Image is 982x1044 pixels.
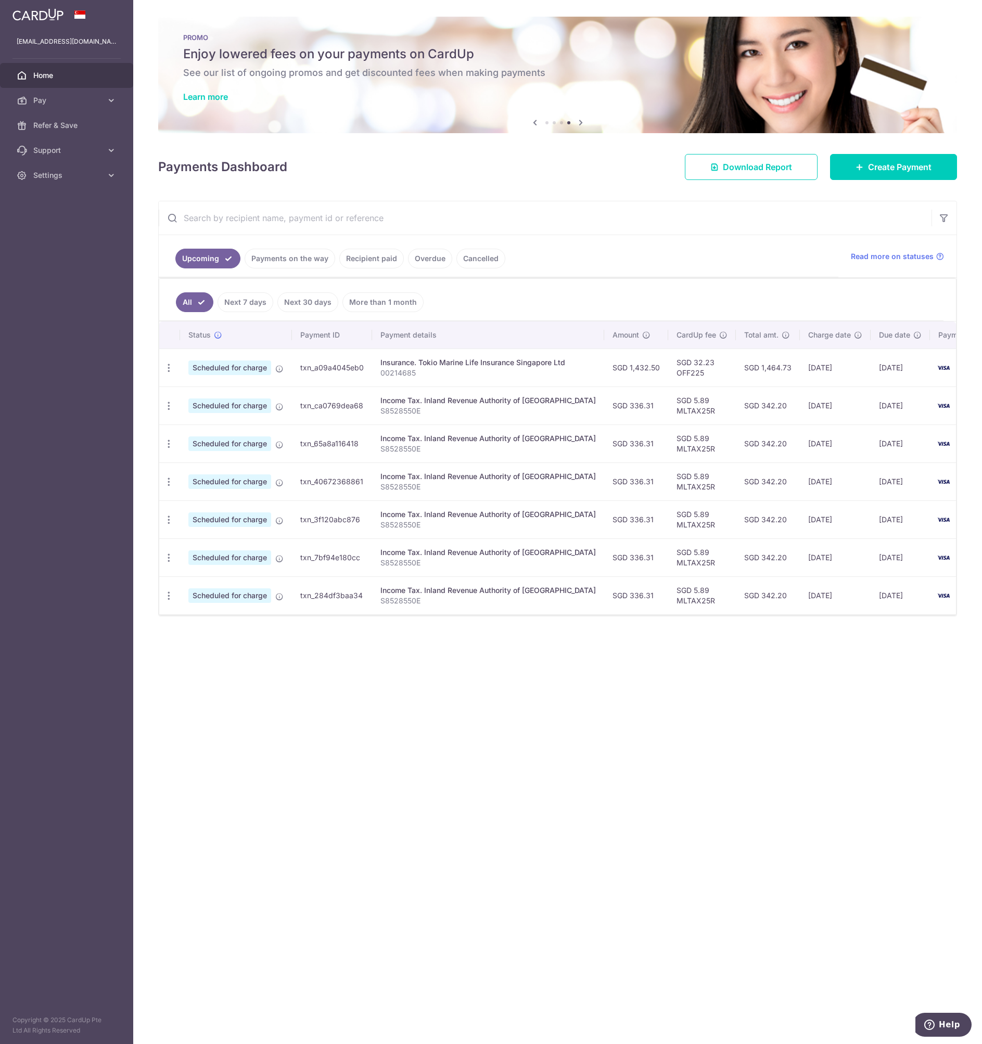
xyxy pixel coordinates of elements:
[380,406,596,416] p: S8528550E
[800,462,871,500] td: [DATE]
[604,462,668,500] td: SGD 336.31
[871,386,930,424] td: [DATE]
[292,386,372,424] td: txn_ca0769dea68
[800,386,871,424] td: [DATE]
[277,292,338,312] a: Next 30 days
[175,249,240,268] a: Upcoming
[188,550,271,565] span: Scheduled for charge
[604,349,668,386] td: SGD 1,432.50
[188,474,271,489] span: Scheduled for charge
[668,424,736,462] td: SGD 5.89 MLTAX25R
[933,362,954,374] img: Bank Card
[800,349,871,386] td: [DATE]
[736,538,800,576] td: SGD 342.20
[736,349,800,386] td: SGD 1,464.73
[933,475,954,488] img: Bank Card
[218,292,273,312] a: Next 7 days
[879,330,910,340] span: Due date
[736,386,800,424] td: SGD 342.20
[188,436,271,451] span: Scheduled for charge
[668,576,736,614] td: SGD 5.89 MLTAX25R
[736,500,800,538] td: SGD 342.20
[380,368,596,378] p: 00214685
[380,558,596,568] p: S8528550E
[183,67,932,79] h6: See our list of ongoing promos and get discounted fees when making payments
[380,471,596,482] div: Income Tax. Inland Revenue Authority of [GEOGRAPHIC_DATA]
[604,386,668,424] td: SGD 336.31
[871,424,930,462] td: [DATE]
[188,360,271,375] span: Scheduled for charge
[604,424,668,462] td: SGD 336.31
[668,462,736,500] td: SGD 5.89 MLTAX25R
[33,70,102,81] span: Home
[17,36,117,47] p: [EMAIL_ADDRESS][DOMAIN_NAME]
[871,462,930,500] td: [DATE]
[292,349,372,386] td: txn_a09a4045eb0
[871,349,930,386] td: [DATE]
[604,538,668,576] td: SGD 336.31
[292,321,372,349] th: Payment ID
[292,576,372,614] td: txn_284df3baa34
[380,520,596,530] p: S8528550E
[33,95,102,106] span: Pay
[33,170,102,181] span: Settings
[677,330,716,340] span: CardUp fee
[245,249,335,268] a: Payments on the way
[380,433,596,444] div: Income Tax. Inland Revenue Authority of [GEOGRAPHIC_DATA]
[380,585,596,596] div: Income Tax. Inland Revenue Authority of [GEOGRAPHIC_DATA]
[33,120,102,131] span: Refer & Save
[188,330,211,340] span: Status
[800,424,871,462] td: [DATE]
[159,201,932,235] input: Search by recipient name, payment id or reference
[158,158,287,176] h4: Payments Dashboard
[736,576,800,614] td: SGD 342.20
[871,538,930,576] td: [DATE]
[380,444,596,454] p: S8528550E
[183,92,228,102] a: Learn more
[933,589,954,602] img: Bank Card
[339,249,404,268] a: Recipient paid
[851,251,934,262] span: Read more on statuses
[800,538,871,576] td: [DATE]
[871,576,930,614] td: [DATE]
[871,500,930,538] td: [DATE]
[292,500,372,538] td: txn_3f120abc876
[380,482,596,492] p: S8528550E
[915,1013,972,1039] iframe: Opens a widget where you can find more information
[668,386,736,424] td: SGD 5.89 MLTAX25R
[933,437,954,450] img: Bank Card
[830,154,957,180] a: Create Payment
[292,462,372,500] td: txn_40672368861
[736,424,800,462] td: SGD 342.20
[933,513,954,526] img: Bank Card
[933,551,954,564] img: Bank Card
[456,249,505,268] a: Cancelled
[723,161,792,173] span: Download Report
[380,357,596,368] div: Insurance. Tokio Marine Life Insurance Singapore Ltd
[604,500,668,538] td: SGD 336.31
[372,321,604,349] th: Payment details
[933,399,954,412] img: Bank Card
[668,500,736,538] td: SGD 5.89 MLTAX25R
[685,154,818,180] a: Download Report
[380,509,596,520] div: Income Tax. Inland Revenue Authority of [GEOGRAPHIC_DATA]
[12,8,63,21] img: CardUp
[292,538,372,576] td: txn_7bf94e180cc
[342,292,424,312] a: More than 1 month
[604,576,668,614] td: SGD 336.31
[800,576,871,614] td: [DATE]
[183,46,932,62] h5: Enjoy lowered fees on your payments on CardUp
[668,349,736,386] td: SGD 32.23 OFF225
[188,512,271,527] span: Scheduled for charge
[800,500,871,538] td: [DATE]
[33,145,102,156] span: Support
[380,596,596,606] p: S8528550E
[176,292,213,312] a: All
[380,547,596,558] div: Income Tax. Inland Revenue Authority of [GEOGRAPHIC_DATA]
[188,588,271,603] span: Scheduled for charge
[868,161,932,173] span: Create Payment
[613,330,639,340] span: Amount
[380,395,596,406] div: Income Tax. Inland Revenue Authority of [GEOGRAPHIC_DATA]
[292,424,372,462] td: txn_65a8a116418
